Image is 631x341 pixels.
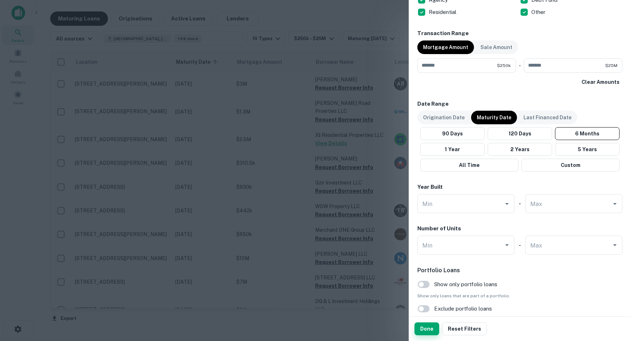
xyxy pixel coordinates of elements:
[420,143,485,156] button: 1 Year
[595,284,631,318] iframe: Chat Widget
[523,114,571,121] p: Last Financed Date
[555,143,620,156] button: 5 Years
[417,225,461,233] h6: Number of Units
[555,127,620,140] button: 6 Months
[488,143,552,156] button: 2 Years
[502,199,512,209] button: Open
[423,114,465,121] p: Origination Date
[521,159,620,172] button: Custom
[519,241,521,249] h6: -
[488,127,552,140] button: 120 Days
[519,200,521,208] h6: -
[417,29,622,38] h6: Transaction Range
[497,62,511,69] span: $250k
[417,293,622,299] span: Show only loans that are part of a portfolio.
[423,43,468,51] p: Mortgage Amount
[420,159,518,172] button: All Time
[477,114,511,121] p: Maturity Date
[480,43,512,51] p: Sale Amount
[417,183,443,191] h6: Year Built
[417,266,622,275] h6: Portfolio Loans
[531,8,547,16] p: Other
[442,322,487,335] button: Reset Filters
[414,322,439,335] button: Done
[434,304,492,313] span: Exclude portfolio loans
[610,199,620,209] button: Open
[429,8,458,16] p: Residential
[417,100,622,108] h6: Date Range
[420,127,485,140] button: 90 Days
[502,240,512,250] button: Open
[610,240,620,250] button: Open
[605,62,617,69] span: $25M
[519,58,521,73] div: -
[579,76,622,88] button: Clear Amounts
[434,280,497,289] span: Show only portfolio loans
